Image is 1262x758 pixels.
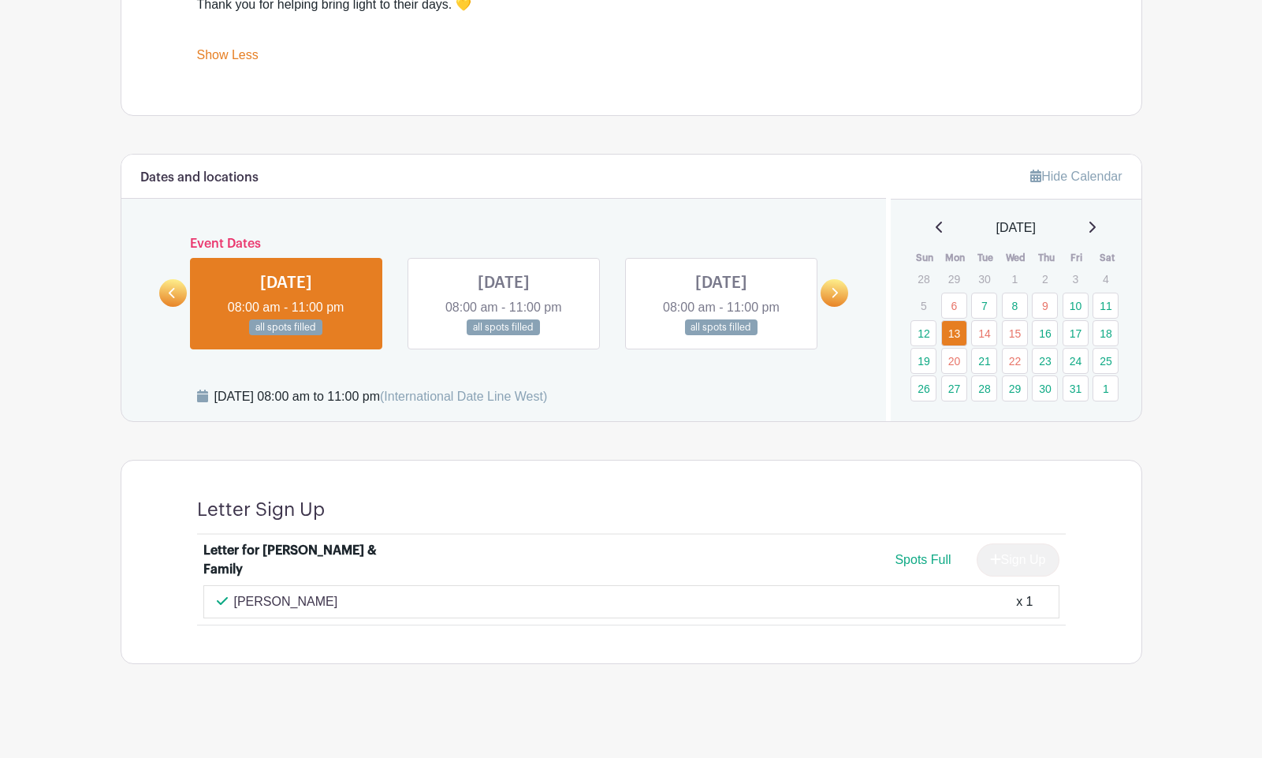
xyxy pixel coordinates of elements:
a: 9 [1032,293,1058,319]
a: 13 [941,320,967,346]
a: 1 [1093,375,1119,401]
th: Sat [1092,250,1122,266]
a: 25 [1093,348,1119,374]
div: x 1 [1016,592,1033,611]
a: 12 [910,320,936,346]
span: Spots Full [895,553,951,566]
a: 22 [1002,348,1028,374]
th: Wed [1001,250,1032,266]
a: 16 [1032,320,1058,346]
span: (International Date Line West) [380,390,547,403]
a: 26 [910,375,936,401]
a: 20 [941,348,967,374]
div: [DATE] 08:00 am to 11:00 pm [214,387,548,406]
th: Thu [1031,250,1062,266]
p: 2 [1032,267,1058,291]
a: 15 [1002,320,1028,346]
p: 5 [910,293,936,318]
a: 14 [971,320,997,346]
h6: Event Dates [187,237,821,252]
a: 24 [1063,348,1089,374]
p: 29 [941,267,967,291]
a: 18 [1093,320,1119,346]
a: 17 [1063,320,1089,346]
a: 11 [1093,293,1119,319]
h4: Letter Sign Up [197,498,325,521]
a: 7 [971,293,997,319]
div: Letter for [PERSON_NAME] & Family [203,541,399,579]
a: 21 [971,348,997,374]
th: Mon [940,250,971,266]
h6: Dates and locations [140,170,259,185]
a: 19 [910,348,936,374]
p: 1 [1002,267,1028,291]
a: 27 [941,375,967,401]
a: 8 [1002,293,1028,319]
p: 30 [971,267,997,291]
a: 29 [1002,375,1028,401]
a: 28 [971,375,997,401]
a: Hide Calendar [1030,170,1122,183]
th: Fri [1062,250,1093,266]
a: 30 [1032,375,1058,401]
th: Sun [910,250,940,266]
a: 23 [1032,348,1058,374]
span: [DATE] [996,218,1036,237]
p: 28 [910,267,936,291]
a: 6 [941,293,967,319]
a: Show Less [197,48,259,68]
p: 4 [1093,267,1119,291]
a: 31 [1063,375,1089,401]
p: 3 [1063,267,1089,291]
p: [PERSON_NAME] [234,592,338,611]
th: Tue [970,250,1001,266]
a: 10 [1063,293,1089,319]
